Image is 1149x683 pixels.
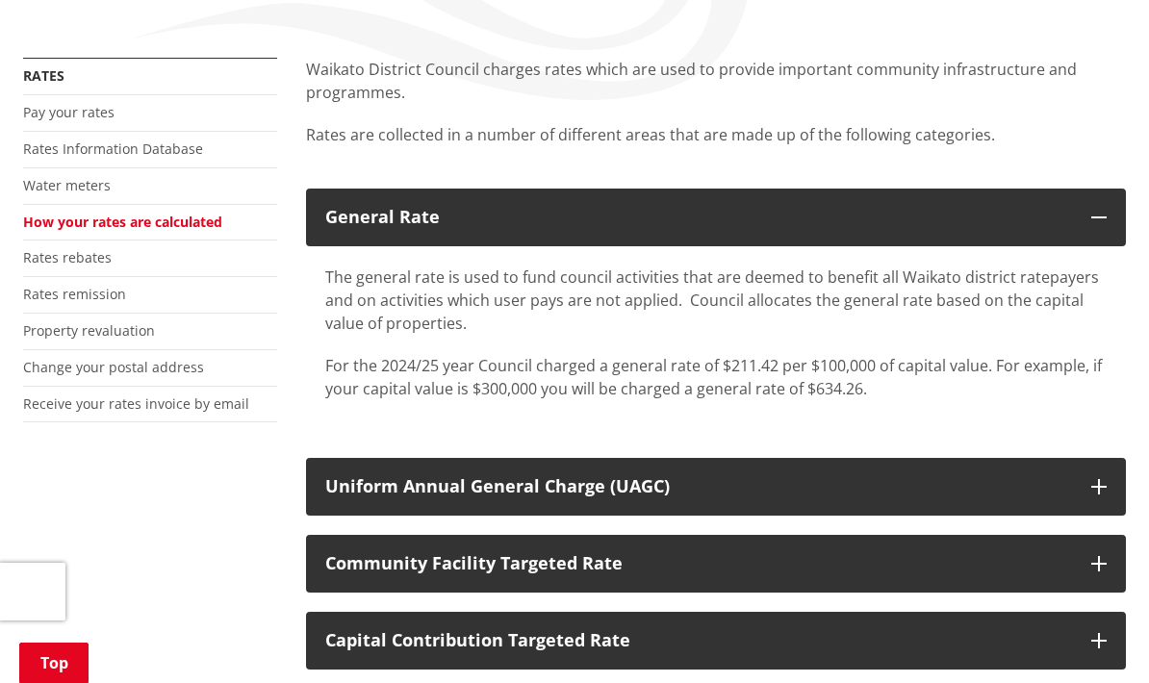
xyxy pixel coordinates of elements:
[325,554,1072,573] div: Community Facility Targeted Rate
[23,139,203,158] a: Rates Information Database
[325,477,1072,496] div: Uniform Annual General Charge (UAGC)
[306,189,1126,246] button: General Rate
[23,213,222,231] a: How your rates are calculated
[306,612,1126,670] button: Capital Contribution Targeted Rate
[1060,602,1130,671] iframe: Messenger Launcher
[23,321,155,340] a: Property revaluation
[325,354,1107,400] p: For the 2024/25 year Council charged a general rate of $211.42 per $100,000 of capital value. For...
[325,266,1107,335] p: The general rate is used to fund council activities that are deemed to benefit all Waikato distri...
[325,631,1072,650] div: Capital Contribution Targeted Rate
[325,208,1072,227] div: General Rate
[23,103,115,121] a: Pay your rates
[306,58,1126,104] p: Waikato District Council charges rates which are used to provide important community infrastructu...
[23,394,249,413] a: Receive your rates invoice by email
[23,176,111,194] a: Water meters
[306,535,1126,593] button: Community Facility Targeted Rate
[23,358,204,376] a: Change your postal address
[23,248,112,266] a: Rates rebates
[306,123,1126,169] p: Rates are collected in a number of different areas that are made up of the following categories.
[23,66,64,85] a: Rates
[306,458,1126,516] button: Uniform Annual General Charge (UAGC)
[23,285,126,303] a: Rates remission
[19,643,89,683] a: Top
